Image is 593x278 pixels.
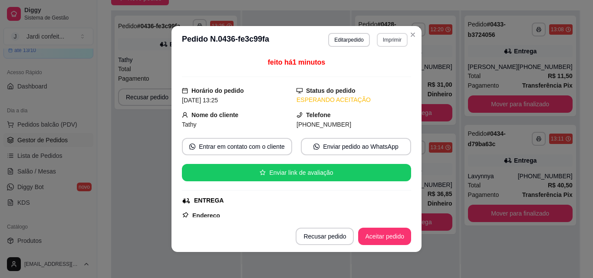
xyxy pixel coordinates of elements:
div: ESPERANDO ACEITAÇÃO [296,95,411,105]
span: [DATE] 13:25 [182,97,218,104]
span: [PHONE_NUMBER] [296,121,351,128]
button: starEnviar link de avaliação [182,164,411,181]
strong: Status do pedido [306,87,356,94]
span: desktop [296,88,303,94]
span: Tathy [182,121,196,128]
span: calendar [182,88,188,94]
strong: Telefone [306,111,331,118]
span: user [182,112,188,118]
h3: Pedido N. 0436-fe3c99fa [182,33,269,47]
button: Imprimir [377,33,408,47]
button: whats-appEnviar pedido ao WhatsApp [301,138,411,155]
span: pushpin [182,212,189,219]
strong: Nome do cliente [191,111,238,118]
button: whats-appEntrar em contato com o cliente [182,138,292,155]
button: Close [406,28,420,42]
button: Aceitar pedido [358,228,411,245]
strong: Endereço [192,212,220,219]
button: Recusar pedido [296,228,354,245]
span: feito há 1 minutos [268,59,325,66]
div: ENTREGA [194,196,224,205]
span: whats-app [189,144,195,150]
span: phone [296,112,303,118]
span: whats-app [313,144,320,150]
strong: Horário do pedido [191,87,244,94]
button: Editarpedido [328,33,369,47]
span: star [260,170,266,176]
